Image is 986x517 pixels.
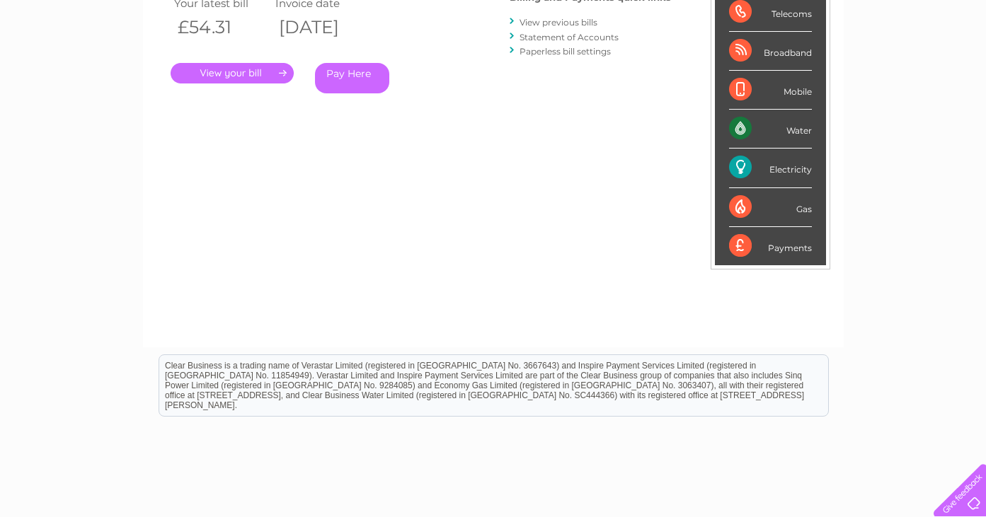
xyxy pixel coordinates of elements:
[171,13,273,42] th: £54.31
[737,60,764,71] a: Water
[939,60,973,71] a: Log out
[35,37,107,80] img: logo.png
[520,17,597,28] a: View previous bills
[812,60,854,71] a: Telecoms
[772,60,803,71] a: Energy
[520,32,619,42] a: Statement of Accounts
[315,63,389,93] a: Pay Here
[171,63,294,83] a: .
[520,46,611,57] a: Paperless bill settings
[729,110,812,149] div: Water
[729,227,812,265] div: Payments
[719,7,817,25] a: 0333 014 3131
[863,60,883,71] a: Blog
[729,71,812,110] div: Mobile
[729,188,812,227] div: Gas
[272,13,374,42] th: [DATE]
[892,60,927,71] a: Contact
[729,149,812,187] div: Electricity
[729,32,812,71] div: Broadband
[159,8,828,69] div: Clear Business is a trading name of Verastar Limited (registered in [GEOGRAPHIC_DATA] No. 3667643...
